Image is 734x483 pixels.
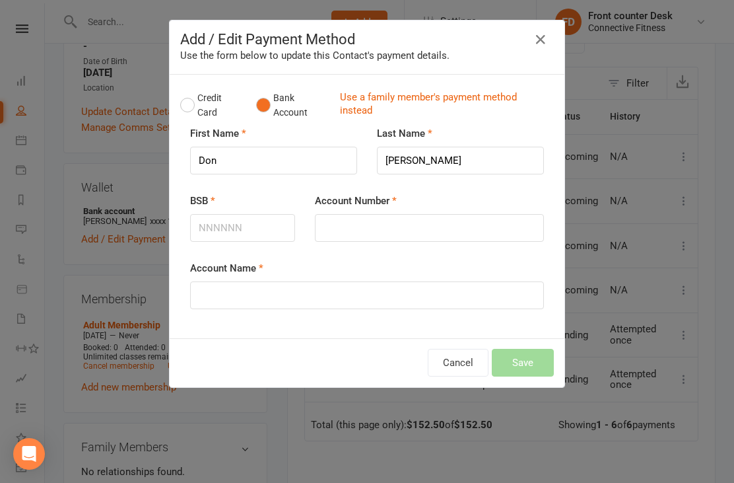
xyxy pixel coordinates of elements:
[180,48,554,63] div: Use the form below to update this Contact's payment details.
[190,126,246,141] label: First Name
[180,85,242,126] button: Credit Card
[256,85,329,126] button: Bank Account
[340,91,547,120] a: Use a family member's payment method instead
[190,214,295,242] input: NNNNNN
[13,438,45,470] div: Open Intercom Messenger
[190,260,263,276] label: Account Name
[377,126,432,141] label: Last Name
[190,193,215,209] label: BSB
[315,193,397,209] label: Account Number
[180,31,554,48] h4: Add / Edit Payment Method
[530,29,551,50] button: Close
[428,349,488,377] button: Cancel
